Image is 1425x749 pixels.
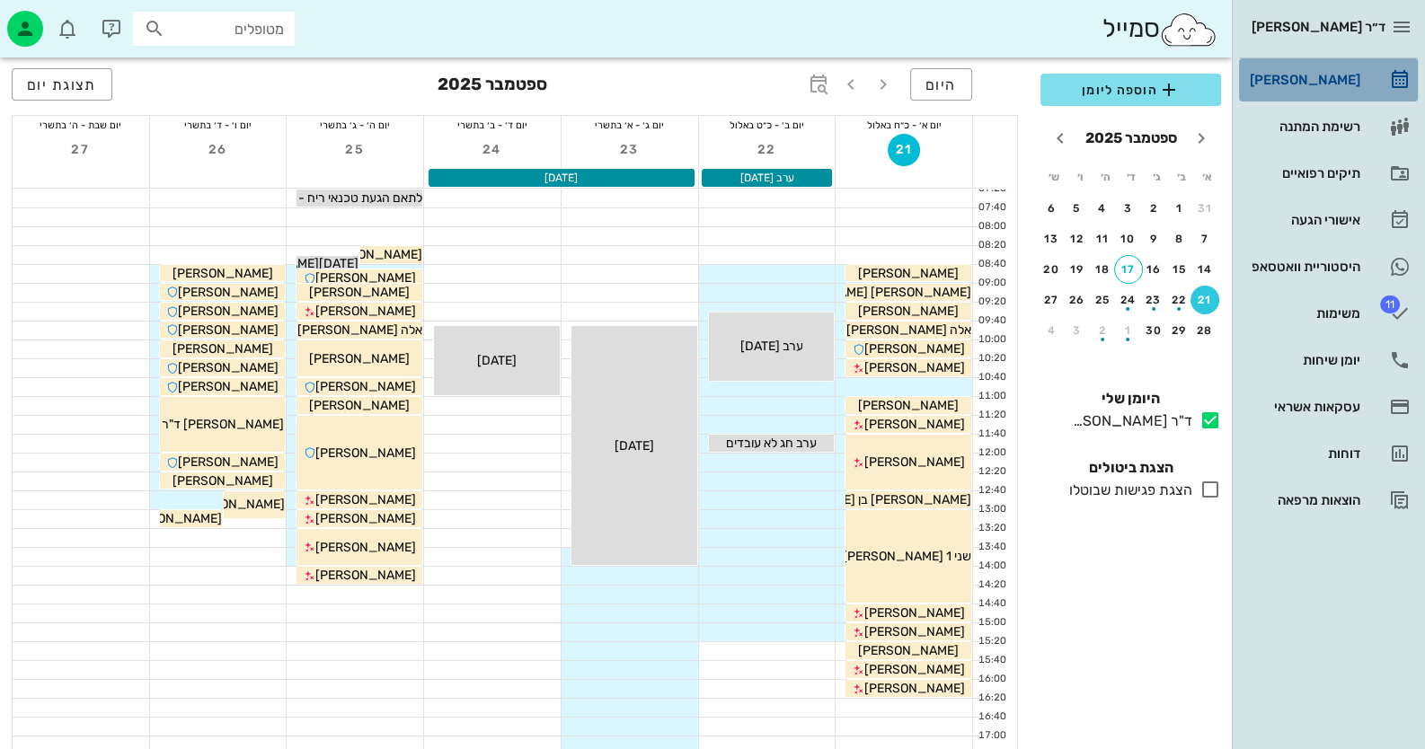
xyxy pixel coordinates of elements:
[973,219,1010,234] div: 08:00
[1239,245,1418,288] a: היסטוריית וואטסאפ
[173,266,273,281] span: [PERSON_NAME]
[973,351,1010,366] div: 10:20
[309,351,410,366] span: [PERSON_NAME]
[424,116,561,134] div: יום ד׳ - ב׳ בתשרי
[973,615,1010,630] div: 15:00
[1252,19,1385,35] span: ד״ר [PERSON_NAME]
[1044,122,1076,154] button: חודש הבא
[973,464,1010,480] div: 12:20
[1067,162,1091,192] th: ו׳
[1040,457,1221,479] h4: הצגת ביטולים
[888,134,920,166] button: 21
[1246,166,1360,181] div: תיקים רפואיים
[1063,316,1092,345] button: 3
[1088,202,1117,215] div: 4
[1239,339,1418,382] a: יומן שיחות
[1114,194,1143,223] button: 3
[1088,286,1117,314] button: 25
[1239,152,1418,195] a: תיקים רפואיים
[1037,294,1066,306] div: 27
[1190,294,1219,306] div: 21
[1190,233,1219,245] div: 7
[1165,202,1194,215] div: 1
[864,624,965,639] span: [PERSON_NAME]
[12,68,112,101] button: תצוגת יום
[1037,286,1066,314] button: 27
[297,322,422,338] span: אלה [PERSON_NAME]
[1114,233,1143,245] div: 10
[121,511,222,526] span: [PERSON_NAME]
[27,76,97,93] span: תצוגת יום
[65,134,97,166] button: 27
[1037,255,1066,284] button: 20
[1139,286,1168,314] button: 23
[1119,162,1142,192] th: ד׳
[1055,79,1207,101] span: הוספה ליומן
[739,172,793,184] span: ערב [DATE]
[973,370,1010,385] div: 10:40
[750,142,783,157] span: 22
[315,304,416,319] span: [PERSON_NAME]
[1246,73,1360,87] div: [PERSON_NAME]
[1040,74,1221,106] button: הוספה ליומן
[1088,324,1117,337] div: 2
[1239,479,1418,522] a: הוצאות מרפאה
[1139,255,1168,284] button: 16
[973,408,1010,423] div: 11:20
[973,181,1010,197] div: 07:20
[1190,255,1219,284] button: 14
[1040,388,1221,410] h4: היומן שלי
[53,14,64,25] span: תג
[1066,410,1192,432] div: ד"ר [PERSON_NAME]
[1063,202,1092,215] div: 5
[173,341,273,357] span: [PERSON_NAME]
[315,270,416,286] span: [PERSON_NAME]
[973,672,1010,687] div: 16:00
[1088,294,1117,306] div: 25
[1239,432,1418,475] a: דוחות
[184,497,285,512] span: [PERSON_NAME]
[1165,225,1194,253] button: 8
[1114,202,1143,215] div: 3
[755,492,971,507] span: [PERSON_NAME] בן [PERSON_NAME]
[1037,316,1066,345] button: 4
[1190,225,1219,253] button: 7
[1246,260,1360,274] div: היסטוריית וואטסאפ
[614,142,646,157] span: 23
[1165,255,1194,284] button: 15
[1139,225,1168,253] button: 9
[1139,194,1168,223] button: 2
[1139,294,1168,306] div: 23
[910,68,972,101] button: היום
[973,313,1010,329] div: 09:40
[1165,233,1194,245] div: 8
[202,134,235,166] button: 26
[195,190,422,206] span: לתאם הגעת טכנאי ריח - [PERSON_NAME]
[1165,286,1194,314] button: 22
[1063,286,1092,314] button: 26
[178,285,279,300] span: [PERSON_NAME]
[339,142,371,157] span: 25
[699,116,836,134] div: יום ב׳ - כ״ט באלול
[1037,263,1066,276] div: 20
[858,643,959,658] span: [PERSON_NAME]
[315,568,416,583] span: [PERSON_NAME]
[1246,306,1360,321] div: משימות
[973,709,1010,725] div: 16:40
[973,540,1010,555] div: 13:40
[1246,446,1360,461] div: דוחות
[925,76,957,93] span: היום
[1246,493,1360,507] div: הוצאות מרפאה
[315,540,416,555] span: [PERSON_NAME]
[1088,225,1117,253] button: 11
[973,445,1010,461] div: 12:00
[726,436,817,451] span: ערב חג לא עובדים
[864,662,965,677] span: [PERSON_NAME]
[1165,316,1194,345] button: 29
[178,322,279,338] span: [PERSON_NAME]
[973,634,1010,649] div: 15:20
[973,295,1010,310] div: 09:20
[315,511,416,526] span: [PERSON_NAME]
[1239,58,1418,101] a: [PERSON_NAME]
[767,285,971,300] span: [PERSON_NAME] [PERSON_NAME]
